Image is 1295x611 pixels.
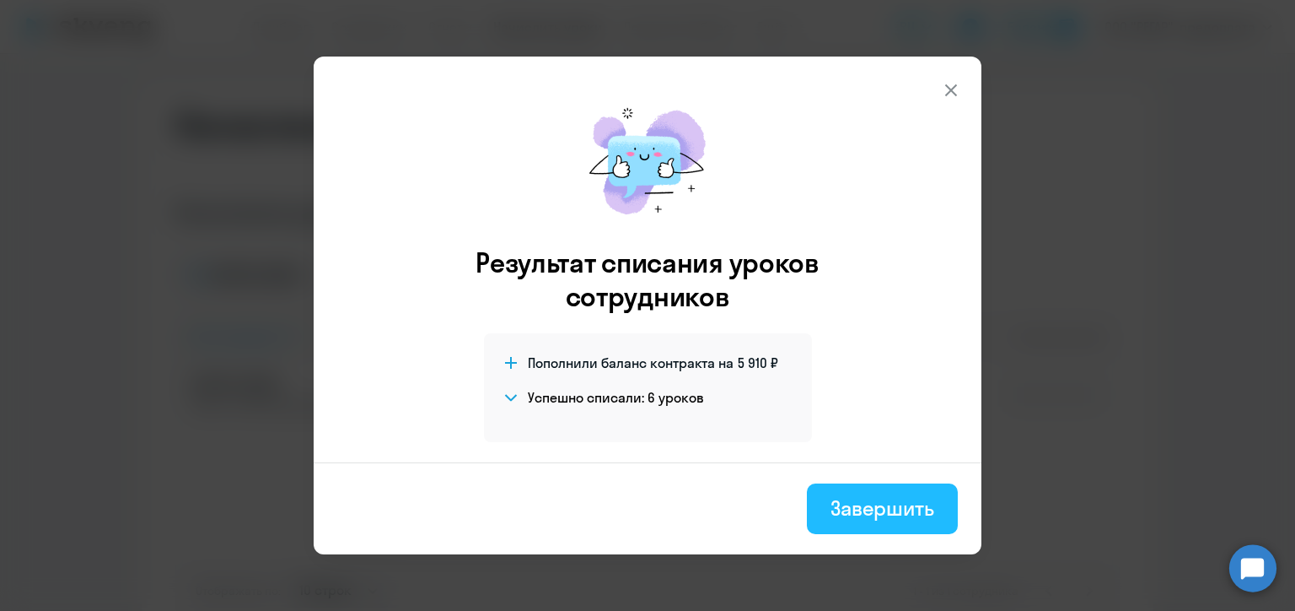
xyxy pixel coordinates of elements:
[528,354,733,372] span: Пополнили баланс контракта на
[830,495,934,522] div: Завершить
[738,354,778,372] span: 5 910 ₽
[807,484,958,534] button: Завершить
[528,388,704,407] h4: Успешно списали: 6 уроков
[453,246,842,313] h3: Результат списания уроков сотрудников
[572,90,723,232] img: mirage-message.png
